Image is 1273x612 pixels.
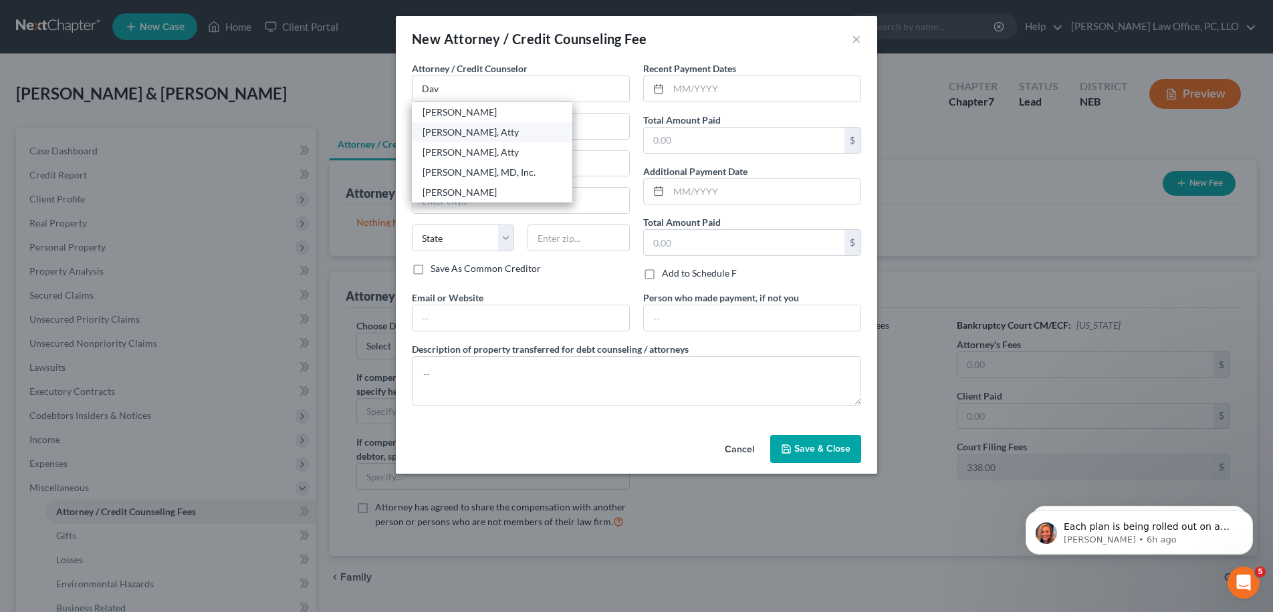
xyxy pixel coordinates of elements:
[412,342,689,356] label: Description of property transferred for debt counseling / attorneys
[669,76,860,102] input: MM/YYYY
[643,164,747,178] label: Additional Payment Date
[643,291,799,305] label: Person who made payment, if not you
[412,291,483,305] label: Email or Website
[423,146,562,159] div: [PERSON_NAME], Atty
[669,179,860,204] input: MM/YYYY
[644,230,844,255] input: 0.00
[794,443,850,454] span: Save & Close
[643,215,721,229] label: Total Amount Paid
[644,128,844,153] input: 0.00
[1006,482,1273,576] iframe: Intercom notifications message
[643,113,721,127] label: Total Amount Paid
[662,267,737,280] label: Add to Schedule F
[1228,567,1260,599] iframe: Intercom live chat
[413,305,629,331] input: --
[844,128,860,153] div: $
[423,186,562,199] div: [PERSON_NAME]
[844,230,860,255] div: $
[431,262,541,275] label: Save As Common Creditor
[644,305,860,331] input: --
[714,436,765,463] button: Cancel
[423,126,562,139] div: [PERSON_NAME], Atty
[423,106,562,119] div: [PERSON_NAME]
[412,75,630,102] input: Search creditor by name...
[412,31,441,47] span: New
[444,31,647,47] span: Attorney / Credit Counseling Fee
[423,166,562,179] div: [PERSON_NAME], MD, Inc.
[770,435,861,463] button: Save & Close
[643,61,736,75] label: Recent Payment Dates
[412,63,528,74] span: Attorney / Credit Counselor
[528,224,630,251] input: Enter zip...
[852,31,861,47] button: ×
[1255,567,1266,577] span: 5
